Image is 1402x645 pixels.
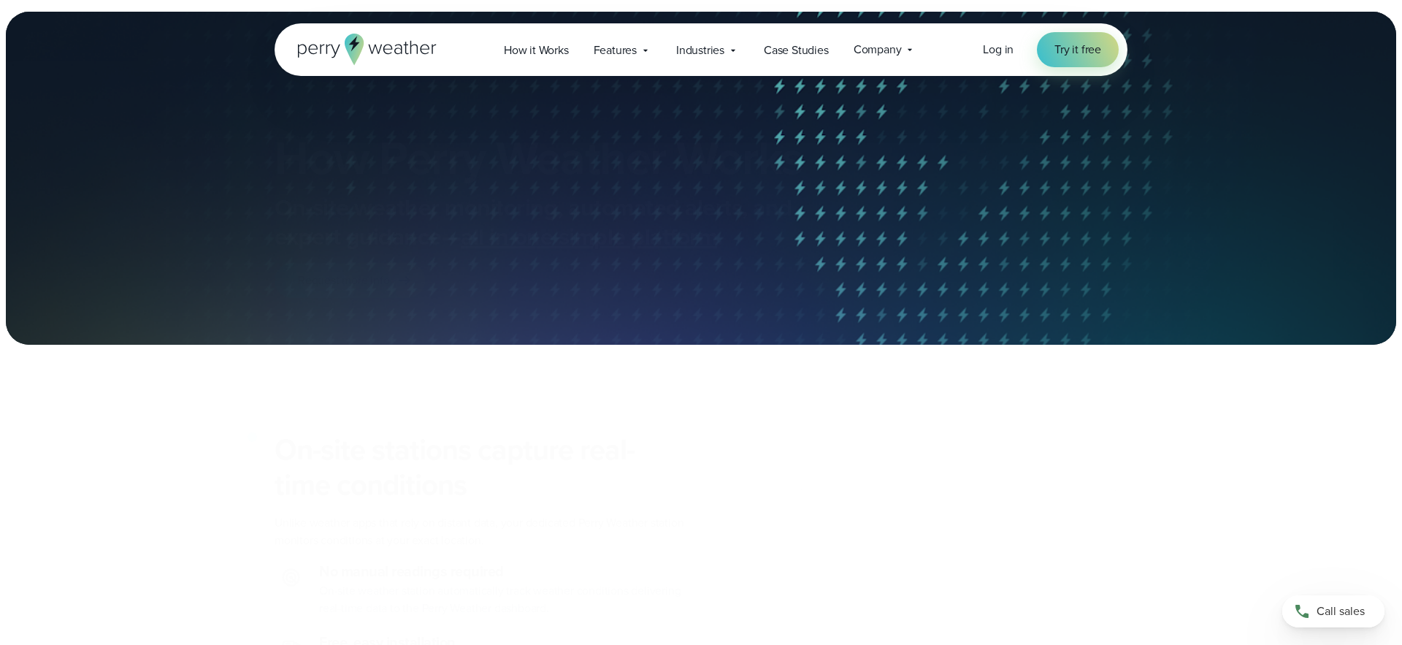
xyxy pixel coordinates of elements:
[504,42,569,59] span: How it Works
[764,42,829,59] span: Case Studies
[1282,595,1384,627] a: Call sales
[751,35,841,65] a: Case Studies
[594,42,637,59] span: Features
[983,41,1014,58] a: Log in
[1037,32,1119,67] a: Try it free
[854,41,902,58] span: Company
[1317,603,1365,620] span: Call sales
[491,35,581,65] a: How it Works
[1054,41,1101,58] span: Try it free
[676,42,724,59] span: Industries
